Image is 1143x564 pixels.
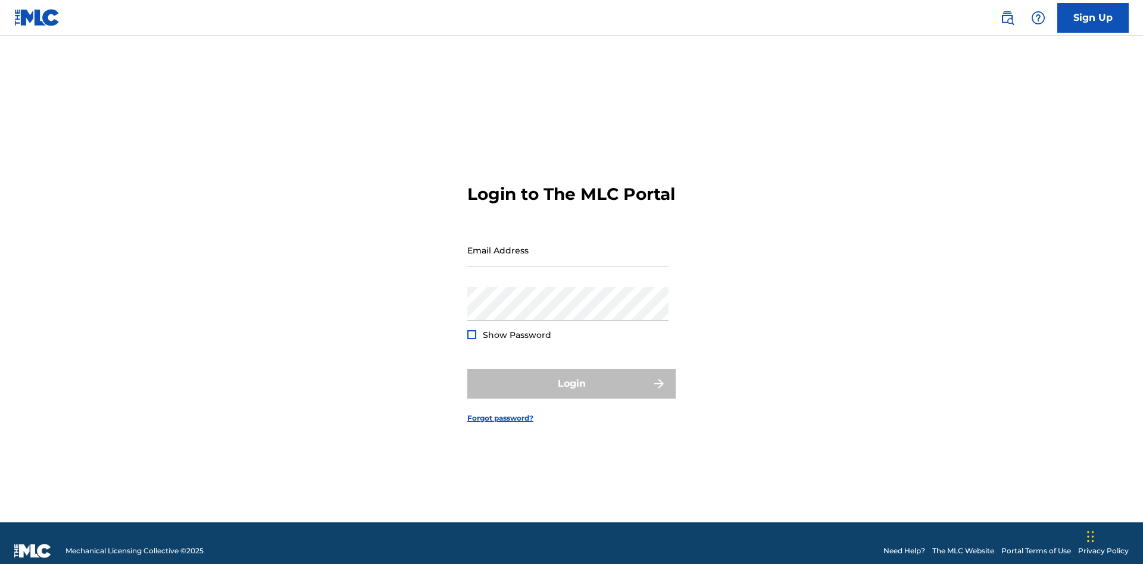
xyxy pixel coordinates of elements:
[1087,519,1094,554] div: Drag
[483,330,551,340] span: Show Password
[1026,6,1050,30] div: Help
[1031,11,1045,25] img: help
[1083,507,1143,564] iframe: Chat Widget
[883,546,925,556] a: Need Help?
[995,6,1019,30] a: Public Search
[932,546,994,556] a: The MLC Website
[14,9,60,26] img: MLC Logo
[1057,3,1129,33] a: Sign Up
[1000,11,1014,25] img: search
[65,546,204,556] span: Mechanical Licensing Collective © 2025
[467,184,675,205] h3: Login to The MLC Portal
[467,413,533,424] a: Forgot password?
[14,544,51,558] img: logo
[1078,546,1129,556] a: Privacy Policy
[1001,546,1071,556] a: Portal Terms of Use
